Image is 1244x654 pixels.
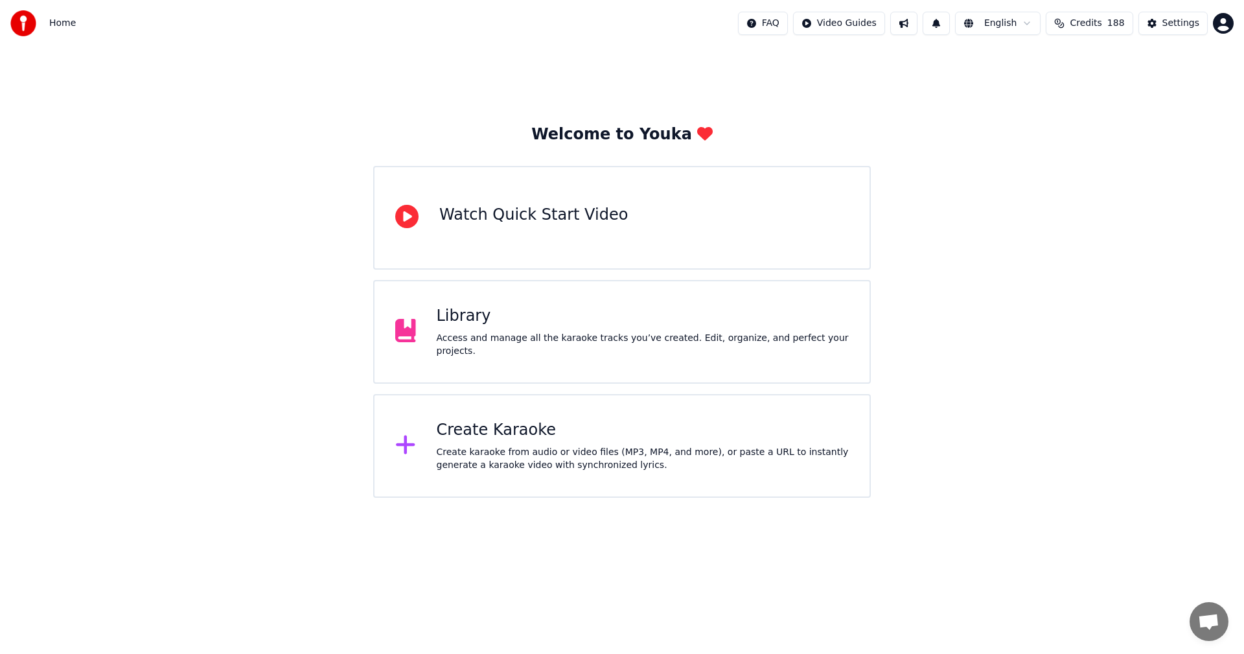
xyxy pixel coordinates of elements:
[437,306,849,327] div: Library
[437,420,849,441] div: Create Karaoke
[49,17,76,30] nav: breadcrumb
[1190,602,1228,641] a: Öppna chatt
[793,12,885,35] button: Video Guides
[738,12,788,35] button: FAQ
[437,446,849,472] div: Create karaoke from audio or video files (MP3, MP4, and more), or paste a URL to instantly genera...
[439,205,628,226] div: Watch Quick Start Video
[1162,17,1199,30] div: Settings
[10,10,36,36] img: youka
[49,17,76,30] span: Home
[1107,17,1125,30] span: 188
[437,332,849,358] div: Access and manage all the karaoke tracks you’ve created. Edit, organize, and perfect your projects.
[1138,12,1208,35] button: Settings
[1046,12,1133,35] button: Credits188
[1070,17,1101,30] span: Credits
[531,124,713,145] div: Welcome to Youka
